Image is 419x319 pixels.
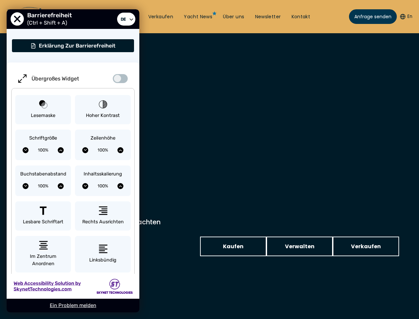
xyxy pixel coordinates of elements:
button: Verringern Sie die Schriftgröße [23,147,29,153]
button: Hoher Kontrast [75,95,131,125]
a: Verwalten [266,237,333,256]
a: Anfrage senden [349,9,397,24]
a: Sprache auswählen [117,13,135,26]
span: Aktuelle Inhaltsskalierung [88,181,117,191]
span: Barrierefreiheit [27,12,75,19]
a: Web Accessibility Solution by Skynet Technologies Skynet [7,274,139,299]
a: Verkaufen [333,237,399,256]
button: Im Zentrum anordnen [15,236,71,272]
span: Aktuelle Schriftgröße [29,145,58,155]
span: Kaufen [223,242,244,251]
span: de [119,15,127,23]
span: Übergroßes Widget [32,75,79,82]
img: Web Accessibility Solution by Skynet Technologies [13,280,81,292]
button: Rechts ausrichten [75,201,131,231]
span: Anfrage senden [354,13,391,20]
span: Verkaufen [351,242,381,251]
span: Verwalten [285,242,314,251]
span: Inhaltsskalierung [84,170,122,178]
div: User Preferences [7,9,139,312]
button: En [400,13,412,20]
button: Erhöhen Sie den Buchstabenabstand [58,183,64,189]
button: Zeilenhöhe verringern [82,147,88,153]
a: Newsletter [255,14,281,20]
a: Ein Problem melden [50,302,96,308]
button: Erhöhen Sie die Zeilenhöhe [117,147,123,153]
button: Inhaltsskalierung erhöhen [117,183,123,189]
span: Aktuelle Zeilenhöhe [88,145,117,155]
button: Schriftgröße vergrößern [58,147,64,153]
button: Buchstabenabstand verringern [23,183,29,189]
button: Linksbündig [75,236,131,272]
img: Skynet [97,279,133,294]
span: Schriftgröße [29,135,57,142]
button: Inhaltsskalierung verringern [82,183,88,189]
a: Kontakt [292,14,311,20]
a: Kaufen [200,237,266,256]
span: Zeilenhöhe [91,135,115,142]
span: Aktueller Buchstabenabstand [29,181,58,191]
span: (Ctrl + Shift + A) [27,20,70,26]
button: Lesbare Schriftart [15,201,71,231]
button: Schließen Sie das Menü 'Eingabehilfen'. [11,13,24,26]
button: Lesemaske [15,95,71,125]
span: Buchstabenabstand [20,170,66,178]
a: Verkaufen [148,14,174,20]
a: Yacht News [184,14,212,20]
a: Über uns [223,14,244,20]
button: Erklärung zur Barrierefreiheit [12,39,134,53]
span: Erklärung zur Barrierefreiheit [39,43,115,49]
